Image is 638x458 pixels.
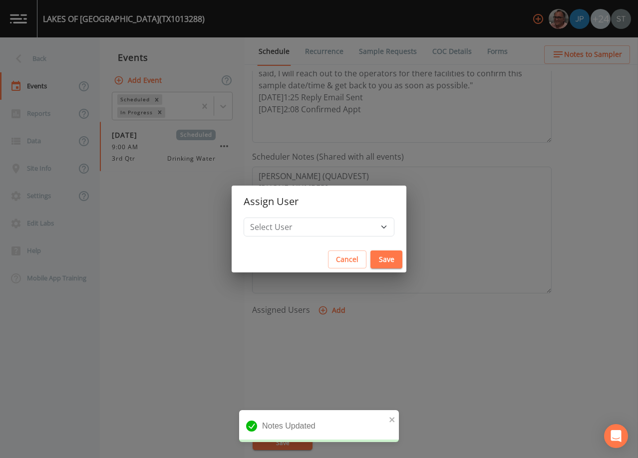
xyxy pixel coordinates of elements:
[604,424,628,448] div: Open Intercom Messenger
[370,250,402,269] button: Save
[389,413,396,425] button: close
[328,250,366,269] button: Cancel
[232,186,406,218] h2: Assign User
[239,410,399,442] div: Notes Updated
